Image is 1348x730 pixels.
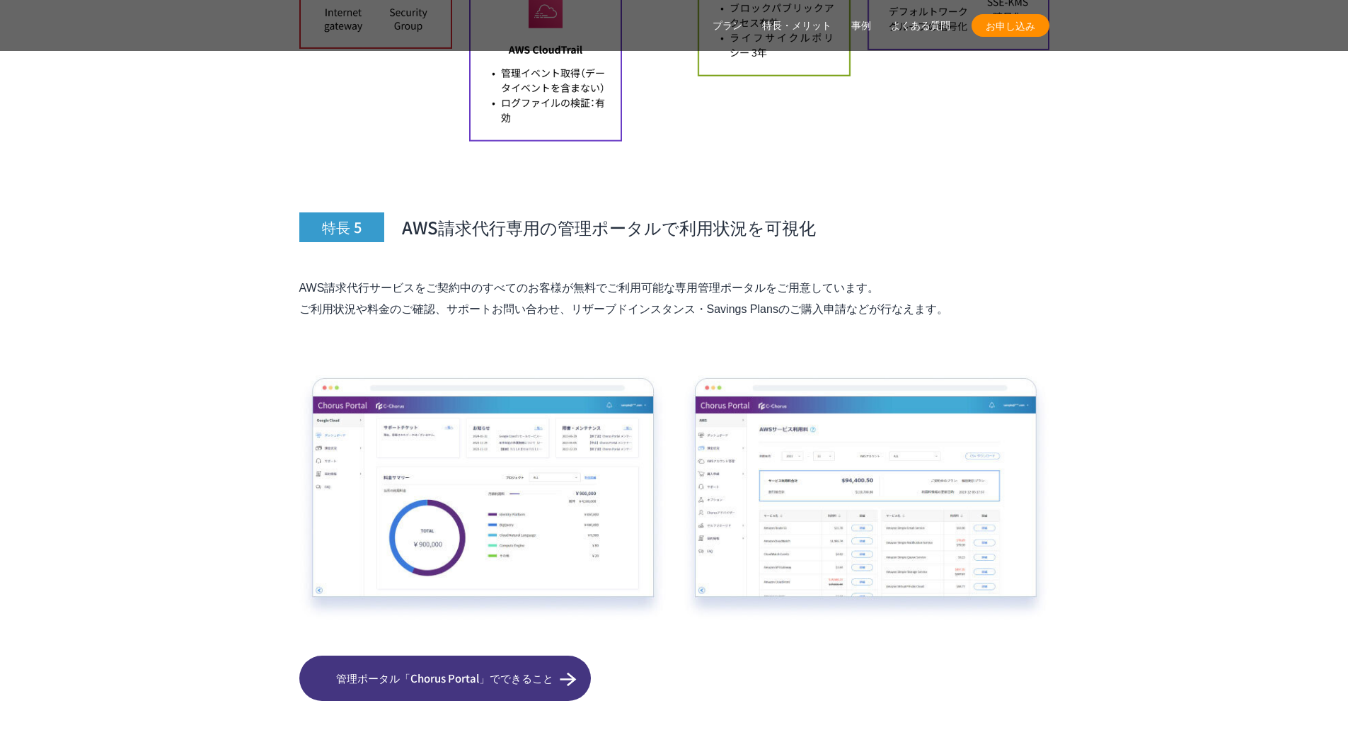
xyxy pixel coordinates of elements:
[713,18,742,33] a: プラン
[299,671,591,687] span: 管理ポータル「Chorus Portal」でできること
[851,18,871,33] a: 事例
[299,278,1049,320] p: AWS請求代行サービスをご契約中のすべてのお客様が無料でご利用可能な専用管理ポータルをご用意しています。 ご利用状況や料金のご確認、サポートお問い合わせ、リザーブドインスタンス・Savings ...
[972,14,1049,37] a: お申し込み
[891,18,950,33] a: よくある質問
[299,212,384,242] span: 特長 5
[762,18,831,33] a: 特長・メリット
[299,656,591,701] a: 管理ポータル「Chorus Portal」でできること
[299,375,1049,620] img: 管理ポータル Chorus Portal イメージ
[402,215,816,239] span: AWS請求代行専用の管理ポータルで利用状況を可視化
[972,18,1049,33] span: お申し込み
